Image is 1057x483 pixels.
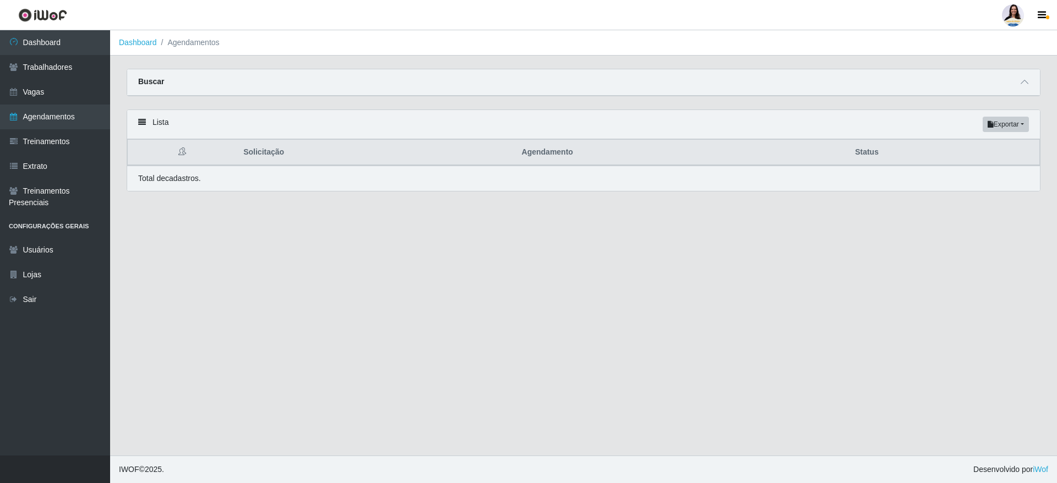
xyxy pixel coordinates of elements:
[18,8,67,22] img: CoreUI Logo
[119,465,139,474] span: IWOF
[138,173,201,184] p: Total de cadastros.
[515,140,849,166] th: Agendamento
[983,117,1029,132] button: Exportar
[127,110,1040,139] div: Lista
[138,77,164,86] strong: Buscar
[1033,465,1048,474] a: iWof
[119,38,157,47] a: Dashboard
[237,140,515,166] th: Solicitação
[157,37,220,48] li: Agendamentos
[848,140,1039,166] th: Status
[973,464,1048,475] span: Desenvolvido por
[110,30,1057,56] nav: breadcrumb
[119,464,164,475] span: © 2025 .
